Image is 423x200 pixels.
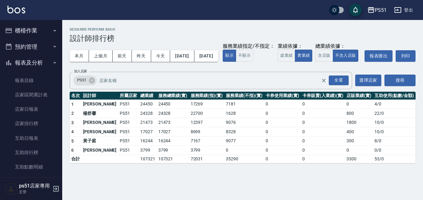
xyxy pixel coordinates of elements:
th: 總業績 [139,92,157,100]
td: 72031 [189,155,225,163]
button: Open [328,74,350,86]
td: 3300 [345,155,373,163]
button: 不顯示 [236,50,253,62]
button: 今天 [151,50,170,62]
td: 0 [264,118,301,127]
td: 8699 [189,127,225,137]
td: 800 [345,109,373,118]
td: 107321 [139,155,157,163]
td: 0 [301,136,345,146]
td: 22 / 0 [373,109,416,118]
button: 報表及分析 [2,55,60,71]
td: 0 [301,146,345,155]
table: a dense table [70,92,416,163]
td: 9077 [224,136,264,146]
td: 12397 [189,118,225,127]
button: 顯示 [223,50,236,62]
button: 昨天 [132,50,151,62]
button: 本月 [70,50,89,62]
th: 服務業績(指)(實) [189,92,225,100]
td: 8 / 0 [373,136,416,146]
td: 7181 [224,100,264,109]
td: 17027 [139,127,157,137]
td: PS51 [118,146,139,155]
td: 黃子庭 [81,136,118,146]
td: 0 [345,100,373,109]
td: 10 / 0 [373,118,416,127]
div: 總業績依據： [315,43,361,50]
td: 4 / 0 [373,100,416,109]
span: 4 [71,129,74,134]
td: 0 [301,100,345,109]
span: 3 [71,120,74,125]
span: 2 [71,111,74,116]
td: 0 [301,155,345,163]
td: 0 [345,146,373,155]
div: 業績依據： [278,43,312,50]
td: 1800 [345,118,373,127]
button: [DATE] [194,50,218,62]
td: 0 [301,127,345,137]
td: [PERSON_NAME] [81,118,118,127]
td: 24328 [157,109,189,118]
td: 22700 [189,109,225,118]
td: 0 [264,155,301,163]
td: 24328 [139,109,157,118]
td: 0 / 0 [373,146,416,155]
td: 0 [301,118,345,127]
th: 服務總業績(實) [157,92,189,100]
button: 前天 [113,50,132,62]
button: 實業績 [295,50,312,62]
th: 卡券使用業績(實) [264,92,301,100]
td: 3799 [139,146,157,155]
button: save [349,4,362,16]
th: 卡券販賣(入業績)(實) [301,92,345,100]
img: Person [5,183,17,195]
td: [PERSON_NAME] [81,127,118,137]
td: 3799 [157,146,189,155]
td: 0 [301,109,345,118]
span: 5 [71,139,74,144]
td: 8328 [224,127,264,137]
th: 店販業績(實) [345,92,373,100]
td: 107321 [157,155,189,163]
td: 0 [264,146,301,155]
td: 16244 [157,136,189,146]
button: 虛業績 [278,50,295,62]
td: 24450 [139,100,157,109]
th: 互助使用(點數/金額) [373,92,416,100]
th: 服務業績(不指)(實) [224,92,264,100]
td: 400 [345,127,373,137]
label: 加入店家 [74,69,87,74]
th: 名次 [70,92,81,100]
td: PS51 [118,100,139,109]
td: [PERSON_NAME] [81,100,118,109]
div: 服務業績指定/不指定： [223,43,275,50]
h3: 設計師排行榜 [70,34,416,43]
button: 不含入店販 [333,50,359,62]
td: 0 [264,100,301,109]
button: Clear [319,76,328,85]
button: 報表匯出 [365,50,393,62]
input: 店家名稱 [98,75,332,86]
h5: ps51店家專用 [19,183,51,189]
div: PS51 [73,76,97,85]
td: 楊舒馨 [81,109,118,118]
td: 300 [345,136,373,146]
td: PS51 [118,109,139,118]
td: 53 / 0 [373,155,416,163]
a: 店家區間累計表 [2,88,60,102]
td: 21473 [157,118,189,127]
span: PS51 [73,77,90,83]
td: 35290 [224,155,264,163]
a: 互助業績報表 [2,174,60,188]
button: 櫃檯作業 [2,22,60,39]
td: 9076 [224,118,264,127]
a: 店家日報表 [2,102,60,116]
button: 搜尋 [384,75,416,86]
td: 3799 [189,146,225,155]
button: 列印 [396,50,416,62]
td: 17027 [157,127,189,137]
span: 6 [71,148,74,153]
